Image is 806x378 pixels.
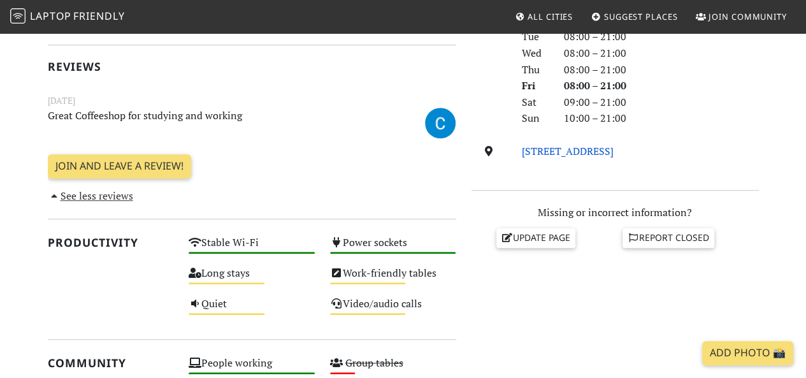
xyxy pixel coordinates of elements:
div: Thu [514,62,556,78]
a: All Cities [510,5,578,28]
h2: Community [48,356,174,370]
div: Sun [514,110,556,127]
span: Friendly [73,9,124,23]
a: See less reviews [48,189,133,203]
div: Wed [514,45,556,62]
div: 08:00 – 21:00 [556,29,766,45]
h2: Productivity [48,236,174,249]
div: 09:00 – 21:00 [556,94,766,111]
div: Power sockets [322,233,464,264]
h2: Reviews [48,60,456,73]
a: Join and leave a review! [48,154,191,178]
div: Sat [514,94,556,111]
a: LaptopFriendly LaptopFriendly [10,6,125,28]
img: 3264-christos.jpg [425,108,456,138]
div: Stable Wi-Fi [181,233,322,264]
span: Christos Ourdas [425,115,456,129]
a: [STREET_ADDRESS] [522,144,614,158]
div: 08:00 – 21:00 [556,45,766,62]
div: Work-friendly tables [322,264,464,294]
div: Fri [514,78,556,94]
div: 08:00 – 21:00 [556,62,766,78]
img: LaptopFriendly [10,8,25,24]
a: Suggest Places [586,5,683,28]
span: Join Community [709,11,787,22]
a: Report closed [622,228,714,247]
span: All Cities [528,11,573,22]
small: [DATE] [40,94,464,108]
p: Missing or incorrect information? [471,205,759,221]
span: Laptop [30,9,71,23]
div: Video/audio calls [322,294,464,325]
span: Suggest Places [604,11,678,22]
div: Tue [514,29,556,45]
a: Join Community [691,5,792,28]
s: Group tables [345,356,403,370]
div: 10:00 – 21:00 [556,110,766,127]
div: Quiet [181,294,322,325]
div: 08:00 – 21:00 [556,78,766,94]
div: Long stays [181,264,322,294]
p: Great Coffeeshop for studying and working [40,108,393,136]
a: Update page [496,228,575,247]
